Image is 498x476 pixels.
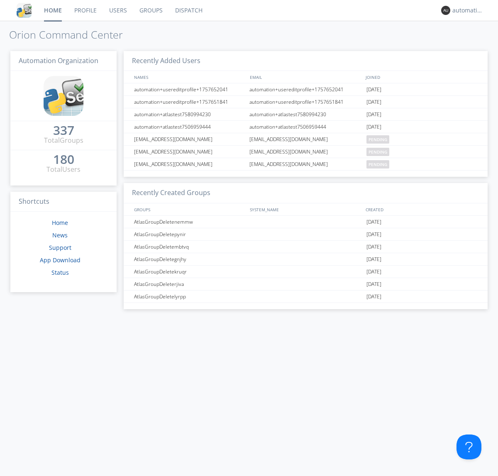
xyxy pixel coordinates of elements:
[366,290,381,303] span: [DATE]
[44,76,83,116] img: cddb5a64eb264b2086981ab96f4c1ba7
[44,136,83,145] div: Total Groups
[124,108,488,121] a: automation+atlastest7580994230automation+atlastest7580994230[DATE]
[456,435,481,459] iframe: Toggle Customer Support
[52,219,68,227] a: Home
[364,203,480,215] div: CREATED
[19,56,98,65] span: Automation Organization
[247,83,364,95] div: automation+usereditprofile+1757652041
[248,203,364,215] div: SYSTEM_NAME
[132,290,247,303] div: AtlasGroupDeletelyrpp
[366,253,381,266] span: [DATE]
[124,146,488,158] a: [EMAIL_ADDRESS][DOMAIN_NAME][EMAIL_ADDRESS][DOMAIN_NAME]pending
[247,133,364,145] div: [EMAIL_ADDRESS][DOMAIN_NAME]
[132,108,247,120] div: automation+atlastest7580994230
[132,158,247,170] div: [EMAIL_ADDRESS][DOMAIN_NAME]
[132,146,247,158] div: [EMAIL_ADDRESS][DOMAIN_NAME]
[247,96,364,108] div: automation+usereditprofile+1757651841
[124,121,488,133] a: automation+atlastest7506959444automation+atlastest7506959444[DATE]
[124,228,488,241] a: AtlasGroupDeletepynir[DATE]
[52,231,68,239] a: News
[17,3,32,18] img: cddb5a64eb264b2086981ab96f4c1ba7
[124,216,488,228] a: AtlasGroupDeletenemmw[DATE]
[247,158,364,170] div: [EMAIL_ADDRESS][DOMAIN_NAME]
[132,228,247,240] div: AtlasGroupDeletepynir
[53,126,74,134] div: 337
[132,278,247,290] div: AtlasGroupDeleterjiva
[124,278,488,290] a: AtlasGroupDeleterjiva[DATE]
[124,183,488,203] h3: Recently Created Groups
[247,121,364,133] div: automation+atlastest7506959444
[124,51,488,71] h3: Recently Added Users
[132,71,246,83] div: NAMES
[132,83,247,95] div: automation+usereditprofile+1757652041
[124,290,488,303] a: AtlasGroupDeletelyrpp[DATE]
[40,256,81,264] a: App Download
[51,269,69,276] a: Status
[247,108,364,120] div: automation+atlastest7580994230
[49,244,71,251] a: Support
[132,121,247,133] div: automation+atlastest7506959444
[132,253,247,265] div: AtlasGroupDeletegnjhy
[132,96,247,108] div: automation+usereditprofile+1757651841
[46,165,81,174] div: Total Users
[132,266,247,278] div: AtlasGroupDeletekruqr
[124,83,488,96] a: automation+usereditprofile+1757652041automation+usereditprofile+1757652041[DATE]
[366,278,381,290] span: [DATE]
[247,146,364,158] div: [EMAIL_ADDRESS][DOMAIN_NAME]
[366,121,381,133] span: [DATE]
[53,155,74,165] a: 180
[366,160,389,168] span: pending
[124,241,488,253] a: AtlasGroupDeletembtvq[DATE]
[366,266,381,278] span: [DATE]
[452,6,483,15] div: automation+atlas0017
[53,155,74,164] div: 180
[132,241,247,253] div: AtlasGroupDeletembtvq
[248,71,364,83] div: EMAIL
[366,241,381,253] span: [DATE]
[10,192,117,212] h3: Shortcuts
[124,96,488,108] a: automation+usereditprofile+1757651841automation+usereditprofile+1757651841[DATE]
[366,83,381,96] span: [DATE]
[124,266,488,278] a: AtlasGroupDeletekruqr[DATE]
[366,135,389,144] span: pending
[366,216,381,228] span: [DATE]
[441,6,450,15] img: 373638.png
[366,96,381,108] span: [DATE]
[132,133,247,145] div: [EMAIL_ADDRESS][DOMAIN_NAME]
[124,158,488,171] a: [EMAIL_ADDRESS][DOMAIN_NAME][EMAIL_ADDRESS][DOMAIN_NAME]pending
[366,228,381,241] span: [DATE]
[364,71,480,83] div: JOINED
[132,216,247,228] div: AtlasGroupDeletenemmw
[132,203,246,215] div: GROUPS
[124,253,488,266] a: AtlasGroupDeletegnjhy[DATE]
[124,133,488,146] a: [EMAIL_ADDRESS][DOMAIN_NAME][EMAIL_ADDRESS][DOMAIN_NAME]pending
[53,126,74,136] a: 337
[366,148,389,156] span: pending
[366,108,381,121] span: [DATE]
